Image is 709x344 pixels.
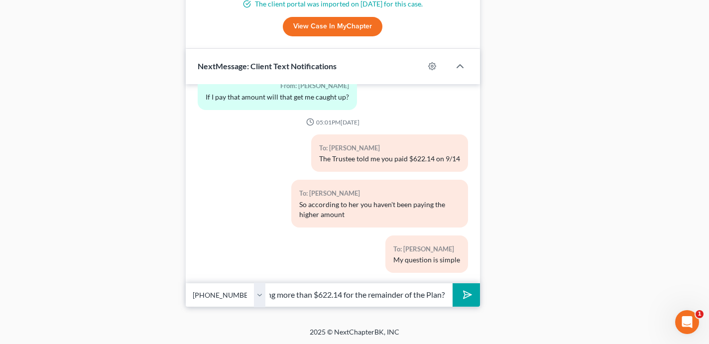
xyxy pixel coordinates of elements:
[283,17,382,37] a: View Case in MyChapter
[206,80,349,92] div: From: [PERSON_NAME]
[675,310,699,334] iframe: Intercom live chat
[393,255,460,265] div: My question is simple
[393,243,460,255] div: To: [PERSON_NAME]
[198,118,468,126] div: 05:01PM[DATE]
[299,200,460,220] div: So according to her you haven't been paying the higher amount
[319,142,460,154] div: To: [PERSON_NAME]
[696,310,704,318] span: 1
[198,61,337,71] span: NextMessage: Client Text Notifications
[319,154,460,164] div: The Trustee told me you paid $622.14 on 9/14
[299,188,460,199] div: To: [PERSON_NAME]
[206,92,349,102] div: If I pay that amount will that get me caught up?
[265,283,453,307] input: Say something...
